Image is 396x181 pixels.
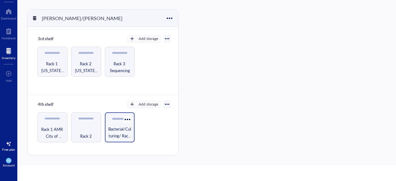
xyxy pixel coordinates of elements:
[108,60,132,74] span: Rack 3 Sequencing
[3,163,15,167] div: Account
[6,79,12,82] div: Add
[2,36,16,40] div: Notebook
[39,13,125,24] div: [PERSON_NAME]/[PERSON_NAME]
[2,26,16,40] a: Notebook
[1,16,16,20] div: Dashboard
[7,159,10,162] span: OS
[40,60,65,74] span: Rack 1 [US_STATE] raw farm samples
[139,101,158,107] div: Add storage
[40,126,65,140] span: Rack 1 AMR City of [GEOGRAPHIC_DATA] WW 2022/2023
[35,100,72,109] div: 4th shelf
[139,36,158,41] div: Add storage
[74,60,98,74] span: Rack 2 [US_STATE] farm / [GEOGRAPHIC_DATA]/Influenza Challenge study
[1,6,16,20] a: Dashboard
[80,133,92,140] span: Rack 2
[2,46,15,60] a: Inventory
[2,56,15,60] div: Inventory
[108,126,132,139] span: Bacterial/Culturing/ Rack 3
[127,101,161,108] button: Add storage
[2,148,15,151] div: Free plan
[35,34,72,43] div: 3rd shelf
[127,35,161,42] button: Add storage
